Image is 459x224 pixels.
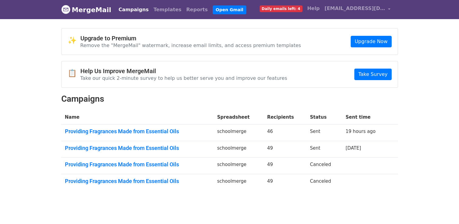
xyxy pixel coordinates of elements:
a: Daily emails left: 4 [257,2,305,15]
td: schoolmerge [214,158,264,174]
td: schoolmerge [214,124,264,141]
td: Sent [306,124,342,141]
h4: Help Us Improve MergeMail [80,67,287,75]
a: Providing Fragrances Made from Essential Oils [65,145,210,151]
a: Providing Fragrances Made from Essential Oils [65,161,210,168]
td: Canceled [306,174,342,190]
h2: Campaigns [61,94,398,104]
td: 49 [263,141,306,158]
a: [EMAIL_ADDRESS][DOMAIN_NAME] [322,2,393,17]
a: MergeMail [61,3,111,16]
th: Status [306,110,342,124]
a: Reports [184,4,210,16]
th: Name [61,110,214,124]
span: [EMAIL_ADDRESS][DOMAIN_NAME] [325,5,385,12]
a: [DATE] [346,145,361,151]
td: schoolmerge [214,141,264,158]
h4: Upgrade to Premium [80,35,301,42]
img: MergeMail logo [61,5,70,14]
a: Take Survey [354,69,391,80]
span: ✨ [68,36,80,45]
a: Open Gmail [213,5,246,14]
td: Canceled [306,158,342,174]
a: Providing Fragrances Made from Essential Oils [65,128,210,135]
p: Take our quick 2-minute survey to help us better serve you and improve our features [80,75,287,81]
th: Spreadsheet [214,110,264,124]
td: Sent [306,141,342,158]
a: Help [305,2,322,15]
td: schoolmerge [214,174,264,190]
a: Upgrade Now [351,36,391,47]
td: 46 [263,124,306,141]
th: Recipients [263,110,306,124]
a: Templates [151,4,184,16]
th: Sent time [342,110,389,124]
a: Campaigns [116,4,151,16]
span: Daily emails left: 4 [260,5,302,12]
a: 19 hours ago [346,129,376,134]
a: Providing Fragrances Made from Essential Oils [65,178,210,185]
td: 49 [263,174,306,190]
span: 📋 [68,69,80,78]
p: Remove the "MergeMail" watermark, increase email limits, and access premium templates [80,42,301,49]
td: 49 [263,158,306,174]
